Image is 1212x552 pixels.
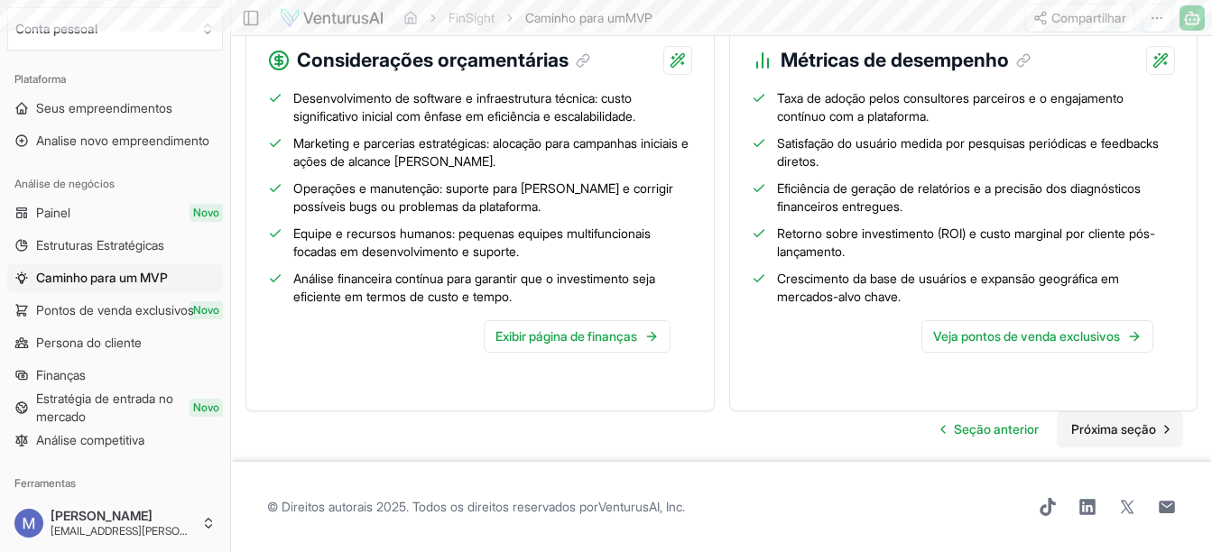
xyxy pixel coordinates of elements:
font: Métricas de desempenho [781,46,1009,75]
button: [PERSON_NAME][EMAIL_ADDRESS][PERSON_NAME][DOMAIN_NAME] [7,501,223,545]
span: Pontos de venda exclusivos [36,301,194,319]
a: VenturusAI, Inc [598,499,682,514]
a: Seus empreendimentos [7,94,223,123]
span: © Direitos autorais 2025. Todos os direitos reservados por . [267,498,685,516]
a: Ir para a próxima página [1057,411,1183,447]
img: ACg8ocJOTAT4AvTH7KrpXw0CEvdaDpmzWn7ymv3HZ7NyGu83PhNhoA=s96-c [14,509,43,538]
a: Pontos de venda exclusivosNovo [7,296,223,325]
span: Desenvolvimento de software e infraestrutura técnica: custo significativo inicial com ênfase em e... [293,89,692,125]
div: Plataforma [7,65,223,94]
font: Considerações orçamentárias [297,46,569,75]
span: Painel [36,204,70,222]
span: Seus empreendimentos [36,99,172,117]
a: Estratégia de entrada no mercadoNovo [7,393,223,422]
a: Estruturas Estratégicas [7,231,223,260]
a: Veja pontos de venda exclusivos [921,320,1153,353]
span: Próxima seção [1071,420,1156,438]
span: [EMAIL_ADDRESS][PERSON_NAME][DOMAIN_NAME] [51,524,194,538]
span: Equipe e recursos humanos: pequenas equipes multifuncionais focadas em desenvolvimento e suporte. [293,225,692,261]
span: Satisfação do usuário medida por pesquisas periódicas e feedbacks diretos. [777,134,1176,170]
span: Análise financeira contínua para garantir que o investimento seja eficiente em termos de custo e ... [293,270,692,306]
font: Veja pontos de venda exclusivos [933,327,1120,345]
div: Ferramentas [7,469,223,498]
span: Retorno sobre investimento (ROI) e custo marginal por cliente pós-lançamento. [777,225,1176,261]
span: Estratégia de entrada no mercado [36,390,216,426]
div: Análise de negócios [7,170,223,198]
span: Novo [190,399,223,417]
span: Crescimento da base de usuários e expansão geográfica em mercados-alvo chave. [777,270,1176,306]
a: Exibir página de finanças [484,320,671,353]
a: Caminho para um MVP [7,263,223,292]
span: Finanças [36,366,86,384]
span: Operações e manutenção: suporte para [PERSON_NAME] e corrigir possíveis bugs ou problemas da plat... [293,179,692,216]
span: Análise competitiva [36,431,144,449]
span: Taxa de adoção pelos consultores parceiros e o engajamento contínuo com a plataforma. [777,89,1176,125]
a: PainelNovo [7,198,223,227]
span: Novo [190,301,223,319]
span: Eficiência de geração de relatórios e a precisão dos diagnósticos financeiros entregues. [777,179,1176,216]
span: [PERSON_NAME] [51,508,194,524]
span: Persona do cliente [36,334,142,352]
span: Estruturas Estratégicas [36,236,164,254]
span: Caminho para um MVP [36,269,168,287]
a: Persona do cliente [7,328,223,357]
span: Analise novo empreendimento [36,132,209,150]
nav: paginação [927,411,1183,447]
font: Exibir página de finanças [495,327,637,345]
span: Seção anterior [954,420,1039,438]
a: Análise competitiva [7,426,223,455]
a: Finanças [7,361,223,390]
span: Marketing e parcerias estratégicas: alocação para campanhas iniciais e ações de alcance [PERSON_N... [293,134,692,170]
a: Ir para a página anterior [927,411,1053,447]
span: Novo [190,204,223,222]
a: Analise novo empreendimento [7,126,223,155]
